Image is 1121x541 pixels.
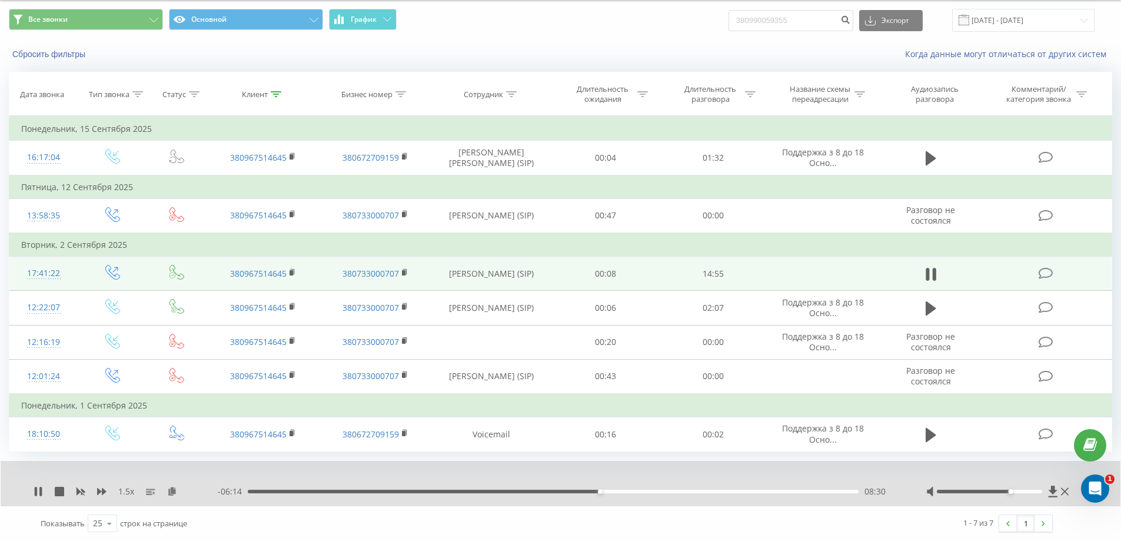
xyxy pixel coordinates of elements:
[864,486,886,497] span: 08:30
[230,302,287,313] a: 380967514645
[230,429,287,440] a: 380967514645
[660,325,767,359] td: 00:00
[9,233,1112,257] td: Вторник, 2 Сентября 2025
[21,262,66,285] div: 17:41:22
[552,325,660,359] td: 00:20
[905,48,1112,59] a: Когда данные могут отличаться от других систем
[552,417,660,452] td: 00:16
[782,297,864,318] span: Поддержка з 8 до 18 Осно...
[118,486,134,497] span: 1.5 x
[230,268,287,279] a: 380967514645
[660,257,767,291] td: 14:55
[660,359,767,394] td: 00:00
[9,117,1112,141] td: Понедельник, 15 Сентября 2025
[342,370,399,381] a: 380733000707
[230,210,287,221] a: 380967514645
[782,423,864,444] span: Поддержка з 8 до 18 Осно...
[782,331,864,353] span: Поддержка з 8 до 18 Осно...
[41,518,85,529] span: Показывать
[230,370,287,381] a: 380967514645
[598,489,603,494] div: Accessibility label
[431,257,552,291] td: [PERSON_NAME] (SIP)
[660,291,767,325] td: 02:07
[431,417,552,452] td: Voicemail
[963,517,993,529] div: 1 - 7 из 7
[342,302,399,313] a: 380733000707
[242,89,268,99] div: Клиент
[162,89,186,99] div: Статус
[93,517,102,529] div: 25
[342,429,399,440] a: 380672709159
[21,423,66,446] div: 18:10:50
[896,84,973,104] div: Аудиозапись разговора
[329,9,397,30] button: График
[906,204,955,226] span: Разговор не состоялся
[552,359,660,394] td: 00:43
[230,336,287,347] a: 380967514645
[660,417,767,452] td: 00:02
[21,331,66,354] div: 12:16:19
[789,84,851,104] div: Название схемы переадресации
[431,198,552,233] td: [PERSON_NAME] (SIP)
[21,365,66,388] div: 12:01:24
[431,141,552,175] td: [PERSON_NAME] [PERSON_NAME] (SIP)
[906,331,955,353] span: Разговор не состоялся
[21,146,66,169] div: 16:17:04
[729,10,853,31] input: Поиск по номеру
[782,147,864,168] span: Поддержка з 8 до 18 Осно...
[660,198,767,233] td: 00:00
[218,486,248,497] span: - 06:14
[431,359,552,394] td: [PERSON_NAME] (SIP)
[571,84,634,104] div: Длительность ожидания
[21,204,66,227] div: 13:58:35
[169,9,323,30] button: Основной
[552,291,660,325] td: 00:06
[1004,84,1073,104] div: Комментарий/категория звонка
[1081,474,1109,503] iframe: Intercom live chat
[679,84,742,104] div: Длительность разговора
[342,210,399,221] a: 380733000707
[20,89,64,99] div: Дата звонка
[351,15,377,24] span: График
[9,394,1112,417] td: Понедельник, 1 Сентября 2025
[21,296,66,319] div: 12:22:07
[1017,515,1034,532] a: 1
[9,175,1112,199] td: Пятница, 12 Сентября 2025
[464,89,503,99] div: Сотрудник
[28,15,68,24] span: Все звонки
[552,257,660,291] td: 00:08
[342,268,399,279] a: 380733000707
[859,10,923,31] button: Экспорт
[341,89,392,99] div: Бизнес номер
[552,198,660,233] td: 00:47
[431,291,552,325] td: [PERSON_NAME] (SIP)
[1105,474,1115,484] span: 1
[660,141,767,175] td: 01:32
[342,152,399,163] a: 380672709159
[9,9,163,30] button: Все звонки
[906,365,955,387] span: Разговор не состоялся
[9,49,91,59] button: Сбросить фильтры
[230,152,287,163] a: 380967514645
[552,141,660,175] td: 00:04
[120,518,187,529] span: строк на странице
[1008,489,1013,494] div: Accessibility label
[342,336,399,347] a: 380733000707
[89,89,129,99] div: Тип звонка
